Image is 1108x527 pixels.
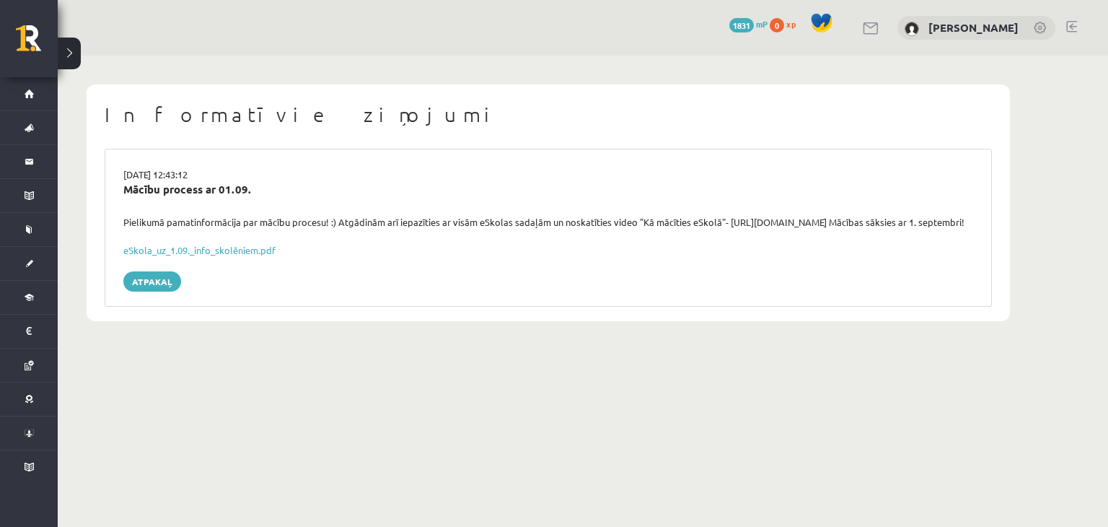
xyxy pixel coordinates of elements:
[113,215,984,230] div: Pielikumā pamatinformācija par mācību procesu! :) Atgādinām arī iepazīties ar visām eSkolas sadaļ...
[756,18,768,30] span: mP
[113,167,984,182] div: [DATE] 12:43:12
[123,271,181,292] a: Atpakaļ
[905,22,919,36] img: Adriana Skurbe
[786,18,796,30] span: xp
[16,25,58,61] a: Rīgas 1. Tālmācības vidusskola
[123,181,973,198] div: Mācību process ar 01.09.
[770,18,803,30] a: 0 xp
[770,18,784,32] span: 0
[729,18,754,32] span: 1831
[105,103,992,127] h1: Informatīvie ziņojumi
[123,244,276,256] a: eSkola_uz_1.09._info_skolēniem.pdf
[729,18,768,30] a: 1831 mP
[928,20,1019,35] a: [PERSON_NAME]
